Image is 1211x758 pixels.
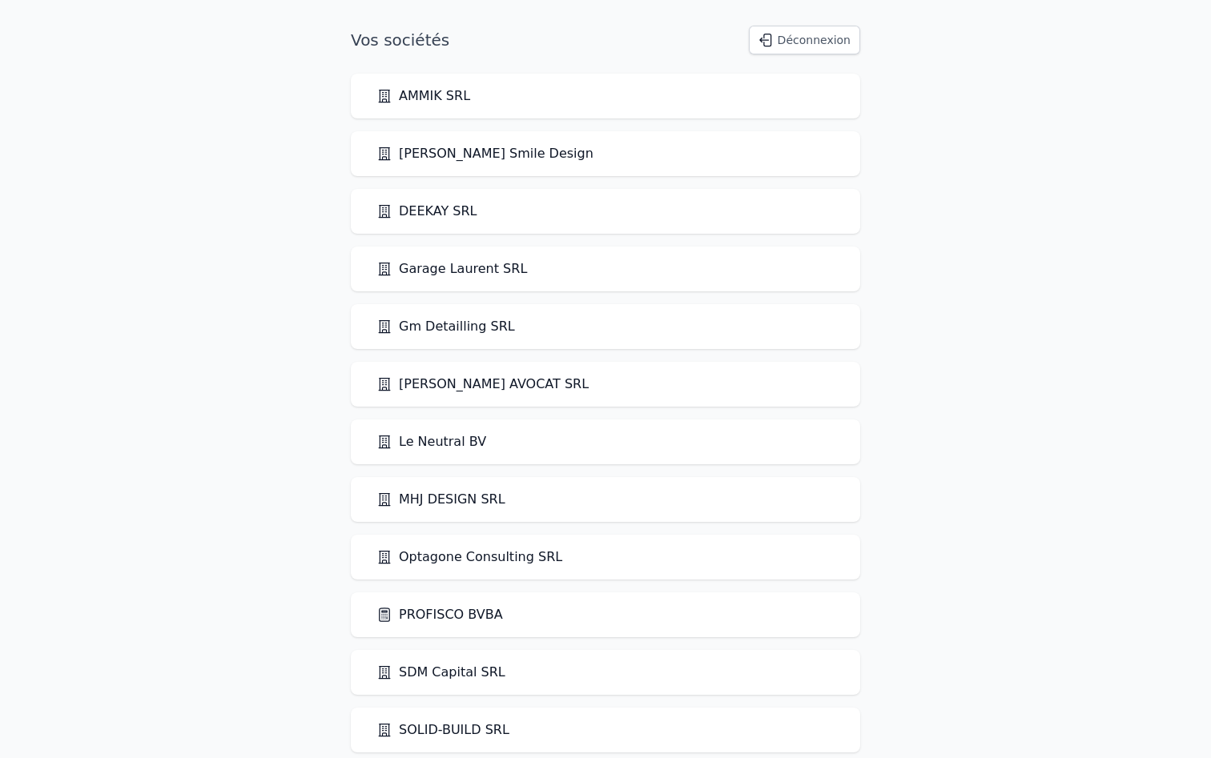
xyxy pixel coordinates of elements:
a: Gm Detailling SRL [376,317,515,336]
a: DEEKAY SRL [376,202,477,221]
a: Le Neutral BV [376,432,486,451]
a: Optagone Consulting SRL [376,547,562,567]
a: SDM Capital SRL [376,663,505,682]
a: MHJ DESIGN SRL [376,490,505,509]
a: Garage Laurent SRL [376,259,527,279]
a: [PERSON_NAME] Smile Design [376,144,593,163]
h1: Vos sociétés [351,29,449,51]
button: Déconnexion [749,26,860,54]
a: SOLID-BUILD SRL [376,720,509,740]
a: [PERSON_NAME] AVOCAT SRL [376,375,589,394]
a: AMMIK SRL [376,86,470,106]
a: PROFISCO BVBA [376,605,503,624]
